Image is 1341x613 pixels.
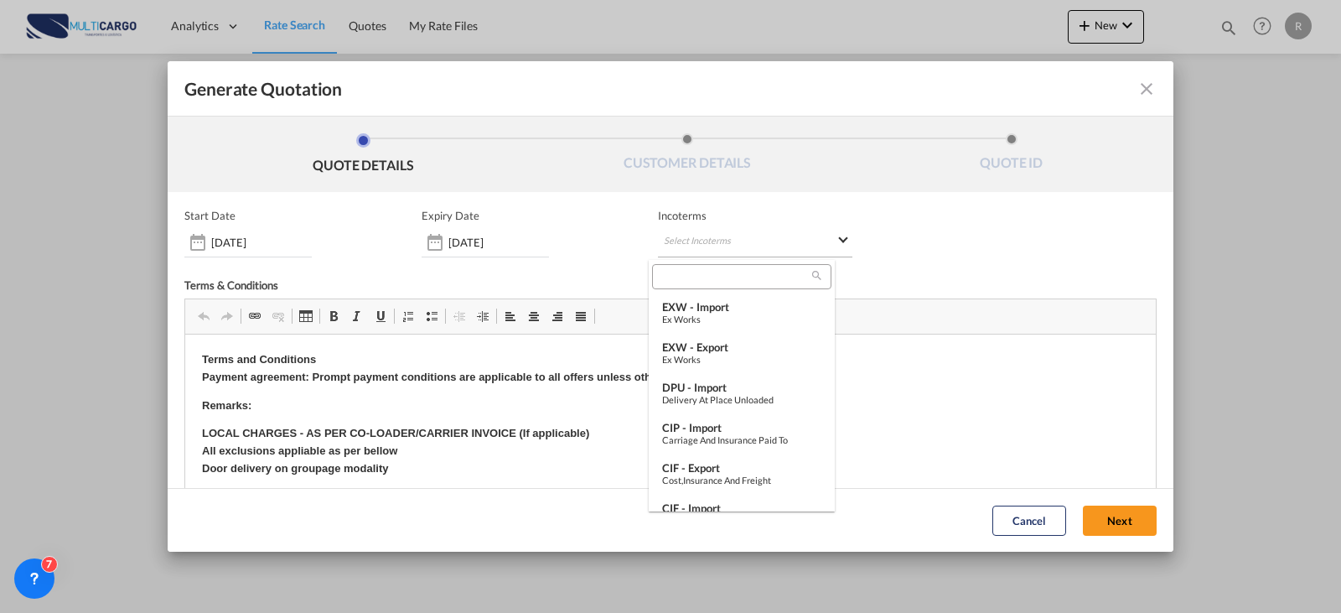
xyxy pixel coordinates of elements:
[17,92,404,140] strong: LOCAL CHARGES - AS PER CO-LOADER/CARRIER INVOICE (If applicable) All exclusions appliable as per ...
[662,501,821,515] div: CIF - import
[17,156,697,308] strong: Quote conditions: • Valid for non-hazardous general cargo. • Subject to final cargo details and a...
[662,434,821,445] div: Carriage and Insurance Paid to
[662,461,821,475] div: CIF - export
[662,340,821,354] div: EXW - export
[662,381,821,394] div: DPU - import
[662,475,821,486] div: Cost,Insurance and Freight
[17,65,66,77] strong: Remarks:
[17,18,585,49] strong: Terms and Conditions Payment agreement: Prompt payment conditions are applicable to all offers un...
[662,314,821,325] div: Ex Works
[662,354,821,365] div: Ex Works
[662,421,821,434] div: CIP - import
[662,394,821,405] div: Delivery at Place Unloaded
[662,300,821,314] div: EXW - import
[810,269,823,282] md-icon: icon-magnify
